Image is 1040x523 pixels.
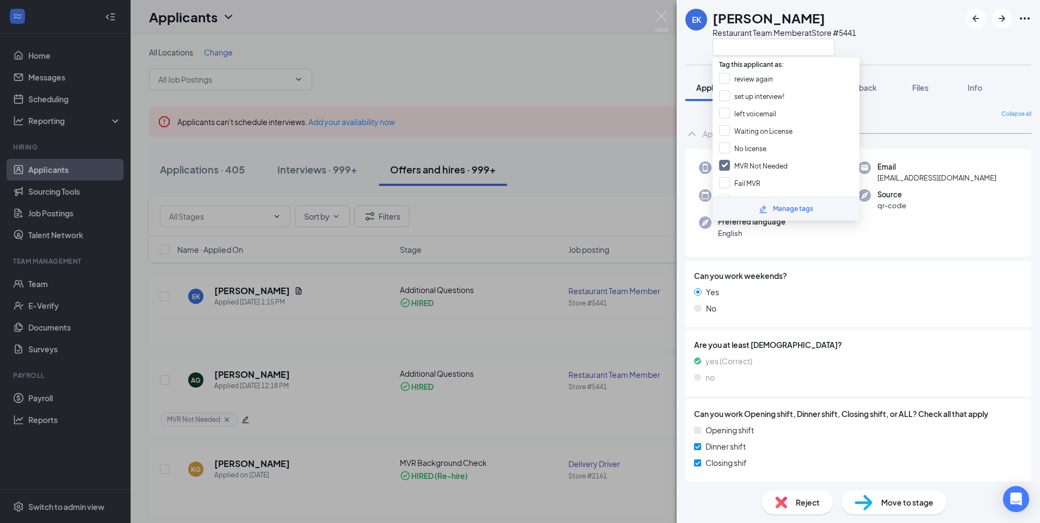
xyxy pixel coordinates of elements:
[705,355,752,367] span: yes (Correct)
[1018,12,1031,25] svg: Ellipses
[696,83,738,92] span: Application
[692,14,701,25] div: EK
[705,424,754,436] span: Opening shift
[694,339,1023,351] span: Are you at least [DEMOGRAPHIC_DATA]?
[966,9,986,28] button: ArrowLeftNew
[877,161,996,172] span: Email
[1003,486,1029,512] div: Open Intercom Messenger
[705,440,746,452] span: Dinner shift
[912,83,928,92] span: Files
[773,204,813,214] div: Manage tags
[705,371,715,383] span: no
[881,496,933,508] span: Move to stage
[694,408,988,420] span: Can you work Opening shift, Dinner shift, Closing shift, or ALL? Check all that apply
[713,9,825,27] h1: [PERSON_NAME]
[968,83,982,92] span: Info
[685,127,698,140] svg: ChevronUp
[713,54,790,71] span: Tag this applicant as:
[995,12,1008,25] svg: ArrowRight
[759,205,767,214] svg: Pencil
[694,270,787,282] span: Can you work weekends?
[706,286,719,298] span: Yes
[703,128,743,139] div: Application
[713,27,856,38] div: Restaurant Team Member at Store #5441
[877,189,906,200] span: Source
[877,172,996,183] span: [EMAIL_ADDRESS][DOMAIN_NAME]
[706,302,716,314] span: No
[796,496,820,508] span: Reject
[992,9,1012,28] button: ArrowRight
[705,457,747,469] span: Closing shif
[1001,110,1031,119] span: Collapse all
[969,12,982,25] svg: ArrowLeftNew
[877,200,906,211] span: qr-code
[718,228,785,239] span: English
